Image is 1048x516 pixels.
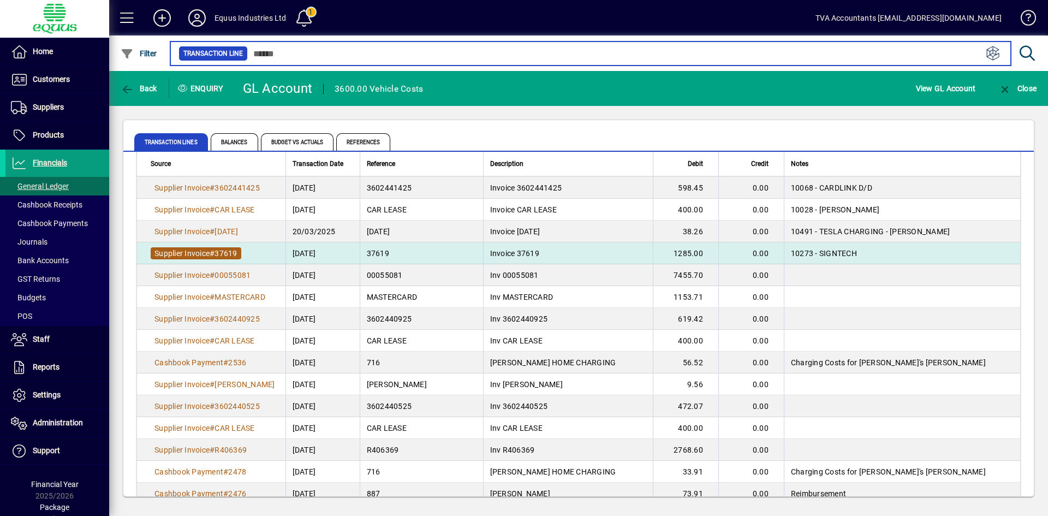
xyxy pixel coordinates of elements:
span: [DATE] [293,335,316,346]
span: [PERSON_NAME] [215,380,275,389]
span: Settings [33,390,61,399]
span: Debit [688,158,703,170]
span: # [210,446,215,454]
td: 73.91 [653,483,718,505]
span: 887 [367,489,380,498]
div: GL Account [243,80,313,97]
span: [DATE] [293,313,316,324]
span: Filter [121,49,157,58]
a: Supplier Invoice#CAR LEASE [151,335,259,347]
td: 0.00 [718,242,784,264]
a: Supplier Invoice#00055081 [151,269,254,281]
span: POS [11,312,32,321]
span: Transaction Date [293,158,343,170]
div: Transaction Date [293,158,353,170]
span: Notes [791,158,808,170]
span: # [210,380,215,389]
span: Source [151,158,171,170]
span: MASTERCARD [215,293,265,301]
span: # [210,183,215,192]
td: 0.00 [718,439,784,461]
span: Supplier Invoice [154,183,210,192]
div: Reference [367,158,477,170]
span: Transaction Line [183,48,243,59]
span: [DATE] [293,488,316,499]
span: R406369 [215,446,247,454]
span: CAR LEASE [215,205,254,214]
span: CAR LEASE [367,424,407,432]
span: Invoice 37619 [490,249,539,258]
span: Invoice 3602441425 [490,183,562,192]
span: [DATE] [293,357,316,368]
span: Staff [33,335,50,343]
a: Support [5,437,109,465]
span: MASTERCARD [367,293,418,301]
a: Journals [5,233,109,251]
span: 3602440925 [215,315,260,323]
span: Inv R406369 [490,446,535,454]
span: Cashbook Payments [11,219,88,228]
td: 56.52 [653,352,718,373]
span: Charging Costs for [PERSON_NAME]'s [PERSON_NAME] [791,358,986,367]
td: 1285.00 [653,242,718,264]
a: Supplier Invoice#37619 [151,247,241,259]
a: Cashbook Payment#2536 [151,357,250,369]
a: Products [5,122,109,149]
td: 0.00 [718,417,784,439]
span: 3602440925 [367,315,412,323]
a: Budgets [5,288,109,307]
span: [DATE] [215,227,238,236]
span: Bank Accounts [11,256,69,265]
span: # [210,293,215,301]
span: Cashbook Payment [154,358,223,367]
span: # [210,336,215,345]
span: 00055081 [215,271,251,280]
span: [DATE] [293,401,316,412]
span: 3602441425 [367,183,412,192]
button: Filter [118,44,160,63]
span: # [210,249,215,258]
span: [DATE] [293,379,316,390]
td: 0.00 [718,221,784,242]
a: Cashbook Payments [5,214,109,233]
td: 0.00 [718,330,784,352]
span: General Ledger [11,182,69,191]
span: Products [33,131,64,139]
span: # [223,489,228,498]
a: Supplier Invoice#CAR LEASE [151,204,259,216]
td: 0.00 [718,483,784,505]
span: 2476 [228,489,246,498]
div: Enquiry [169,80,235,97]
a: Home [5,38,109,66]
span: 716 [367,358,380,367]
td: 0.00 [718,286,784,308]
span: 10068 - CARDLINK D/D [791,183,872,192]
span: Charging Costs for [PERSON_NAME]'s [PERSON_NAME] [791,467,986,476]
span: Inv CAR LEASE [490,424,543,432]
td: 0.00 [718,177,784,199]
span: Transaction lines [134,133,208,151]
span: # [210,205,215,214]
span: Reimbursement [791,489,846,498]
span: Supplier Invoice [154,402,210,411]
span: [DATE] [293,466,316,477]
td: 400.00 [653,330,718,352]
span: Suppliers [33,103,64,111]
span: [PERSON_NAME] [490,489,550,498]
span: Back [121,84,157,93]
span: 3602440525 [367,402,412,411]
span: Financials [33,158,67,167]
span: Support [33,446,60,455]
a: Supplier Invoice#[DATE] [151,226,242,238]
div: Debit [660,158,713,170]
td: 9.56 [653,373,718,395]
a: Staff [5,326,109,353]
div: TVA Accountants [EMAIL_ADDRESS][DOMAIN_NAME] [815,9,1002,27]
span: Supplier Invoice [154,249,210,258]
span: [DATE] [293,270,316,281]
span: Administration [33,418,83,427]
span: Supplier Invoice [154,227,210,236]
td: 33.91 [653,461,718,483]
div: 3600.00 Vehicle Costs [335,80,423,98]
a: Bank Accounts [5,251,109,270]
